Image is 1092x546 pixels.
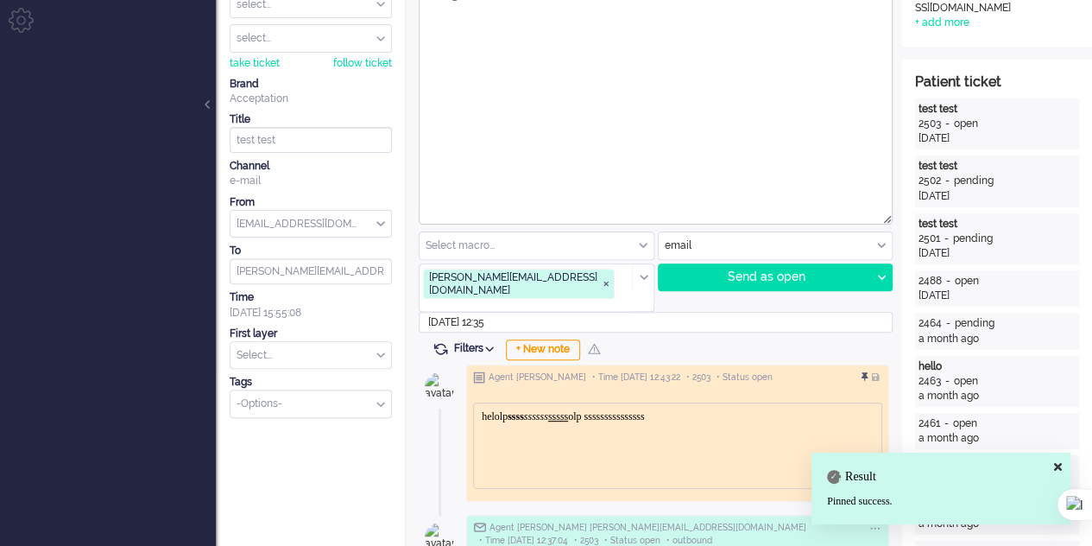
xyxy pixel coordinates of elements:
[489,522,806,534] span: Agent [PERSON_NAME] [PERSON_NAME][EMAIL_ADDRESS][DOMAIN_NAME]
[953,416,977,431] div: open
[230,77,392,92] div: Brand
[230,244,392,258] div: To
[918,416,940,431] div: 2461
[918,246,1076,261] div: [DATE]
[915,73,1079,92] div: Patient ticket
[659,264,871,290] div: Send as open
[940,416,953,431] div: -
[918,189,1076,204] div: [DATE]
[918,159,1076,174] div: test test
[954,174,994,188] div: pending
[915,16,969,30] div: + add more
[230,290,392,305] div: Time
[942,316,955,331] div: -
[230,210,392,238] div: from
[918,131,1076,146] div: [DATE]
[918,389,1076,403] div: a month ago
[686,371,710,384] span: • 2503
[918,117,941,131] div: 2503
[918,359,1076,374] div: hello
[230,290,392,320] div: [DATE] 15:55:08
[454,342,500,354] span: Filters
[230,24,392,53] div: Assign User
[716,371,773,384] span: • Status open
[506,340,580,360] div: + New note
[942,274,955,289] div: -
[827,494,1055,509] div: Pinned success.
[9,8,47,47] li: Admin menu
[423,269,615,299] span: elaine@elainedesigns.es ❎
[918,316,942,331] div: 2464
[918,274,942,289] div: 2488
[473,371,485,384] img: ic_note_grey.svg
[955,274,979,289] div: open
[941,174,954,188] div: -
[230,112,392,127] div: Title
[419,312,893,333] input: Select...
[954,374,978,389] div: open
[918,431,1076,446] div: a month ago
[918,232,940,246] div: 2501
[230,174,392,188] div: e-mail
[230,92,392,106] div: Acceptation
[953,232,993,246] div: pending
[941,374,954,389] div: -
[230,258,392,284] input: email@address.com
[230,56,280,71] div: take ticket
[592,371,680,384] span: • Time [DATE] 12:43:22
[474,403,881,473] iframe: Rich Text Area
[918,102,1076,117] div: test test
[877,208,892,224] div: Resize
[230,327,392,341] div: First layer
[955,316,994,331] div: pending
[918,217,1076,232] div: test test
[918,374,941,389] div: 2463
[489,371,586,384] span: Agent [PERSON_NAME]
[954,117,978,131] div: open
[230,390,392,418] div: Select Tags
[473,522,486,532] img: ic_e-mail_grey.svg
[918,174,941,188] div: 2502
[418,365,461,409] img: avatar
[230,159,392,174] div: Channel
[230,195,392,210] div: From
[941,117,954,131] div: -
[333,56,392,71] div: follow ticket
[918,332,1076,346] div: a month ago
[918,289,1076,303] div: [DATE]
[230,375,392,390] div: Tags
[827,470,1055,483] h4: Result
[940,232,953,246] div: -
